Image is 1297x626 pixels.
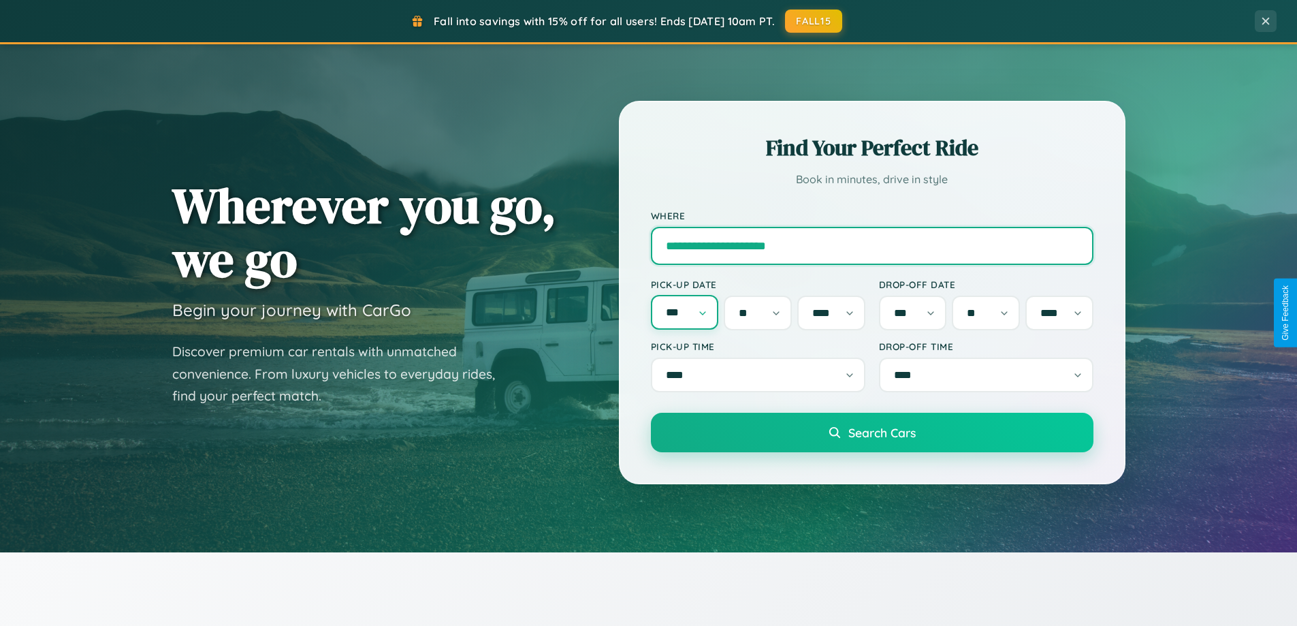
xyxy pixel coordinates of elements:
[651,210,1093,221] label: Where
[848,425,916,440] span: Search Cars
[651,133,1093,163] h2: Find Your Perfect Ride
[434,14,775,28] span: Fall into savings with 15% off for all users! Ends [DATE] 10am PT.
[879,341,1093,352] label: Drop-off Time
[879,279,1093,290] label: Drop-off Date
[785,10,842,33] button: FALL15
[172,300,411,320] h3: Begin your journey with CarGo
[651,341,865,352] label: Pick-up Time
[172,341,513,407] p: Discover premium car rentals with unmatched convenience. From luxury vehicles to everyday rides, ...
[651,170,1093,189] p: Book in minutes, drive in style
[651,413,1093,452] button: Search Cars
[1281,285,1290,341] div: Give Feedback
[172,178,556,286] h1: Wherever you go, we go
[651,279,865,290] label: Pick-up Date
